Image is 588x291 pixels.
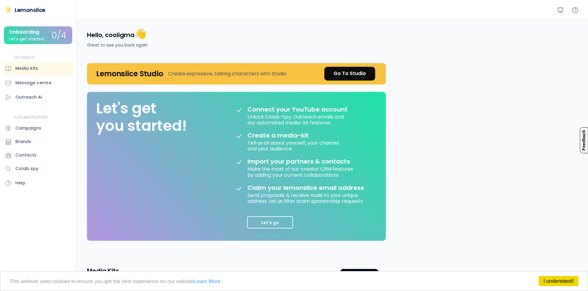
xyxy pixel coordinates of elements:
div: Let's get you started! [96,100,187,135]
div: Go To Studio [334,70,366,77]
div: Tell us all about yourself, your channel and your audience [247,139,340,152]
div: Import your partners & contacts [247,158,350,165]
div: Let's get started... [9,37,47,41]
div: Great to see you back again [87,42,148,48]
h4: Hello, cooligma [87,27,147,40]
div: Claim your lemonslice email address [247,184,364,191]
div: Unlock Colab-Spy, Outreach emails and our automated media-kit features [247,113,345,126]
h4: Lemonslice Studio [96,69,163,78]
div: Connect your YouTube account [247,106,348,113]
div: Brands [15,138,31,145]
img: Lemonslice [5,6,12,13]
div: Media Kits [15,65,38,72]
div: Outreach AI [15,94,42,100]
div: Onboarding [9,29,39,35]
font: 👋 [134,27,147,40]
div: Create expressive, talking characters with Studio [168,70,286,77]
p: This website uses cookies to ensure you get the best experience on our website [9,279,579,284]
a: Learn More [194,278,221,284]
div: Contacts [15,152,36,158]
a: I understand! [539,276,579,286]
h3: Media Kits [87,266,119,275]
div: Campaigns [15,125,41,131]
div: Create a media-kit [247,132,324,139]
div: Make the most of our creator CRM features by adding your current collaborations [247,165,354,178]
div: OUTREACH [14,55,35,60]
button: Let's go [247,216,293,229]
div: COLLABORATIONS [14,115,48,120]
div: Message centre [15,80,51,86]
div: 0/4 [51,31,66,40]
button: Add media kit [340,269,379,280]
div: Help [15,180,25,186]
a: Go To Studio [324,67,375,81]
div: Send proposals & receive mails to your unique address. Let us filter scam sponsorship requests [247,191,370,204]
div: Colab spy [15,165,38,172]
div: Lemonslice [15,6,45,14]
